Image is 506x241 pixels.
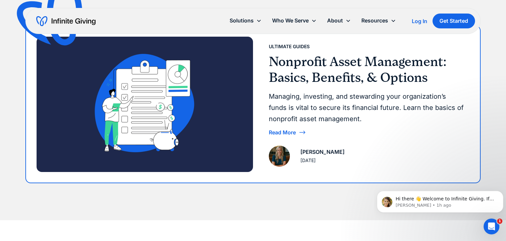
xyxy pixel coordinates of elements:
[356,14,401,28] div: Resources
[327,16,343,25] div: About
[269,43,310,51] div: Ultimate Guides
[230,16,254,25] div: Solutions
[484,219,499,234] iframe: Intercom live chat
[267,14,322,28] div: Who We Serve
[272,16,309,25] div: Who We Serve
[361,16,388,25] div: Resources
[224,14,267,28] div: Solutions
[300,156,316,164] div: [DATE]
[412,17,427,25] a: Log In
[300,148,345,156] div: [PERSON_NAME]
[269,54,464,86] h3: Nonprofit Asset Management: Basics, Benefits, & Options
[412,18,427,24] div: Log In
[269,91,464,124] div: Managing, investing, and stewarding your organization’s funds is vital to secure its financial fu...
[36,16,96,26] a: home
[374,177,506,223] iframe: Intercom notifications message
[433,14,475,28] a: Get Started
[26,26,480,182] a: Ultimate GuidesNonprofit Asset Management: Basics, Benefits, & OptionsManaging, investing, and st...
[322,14,356,28] div: About
[497,219,502,224] span: 1
[269,130,296,135] div: Read More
